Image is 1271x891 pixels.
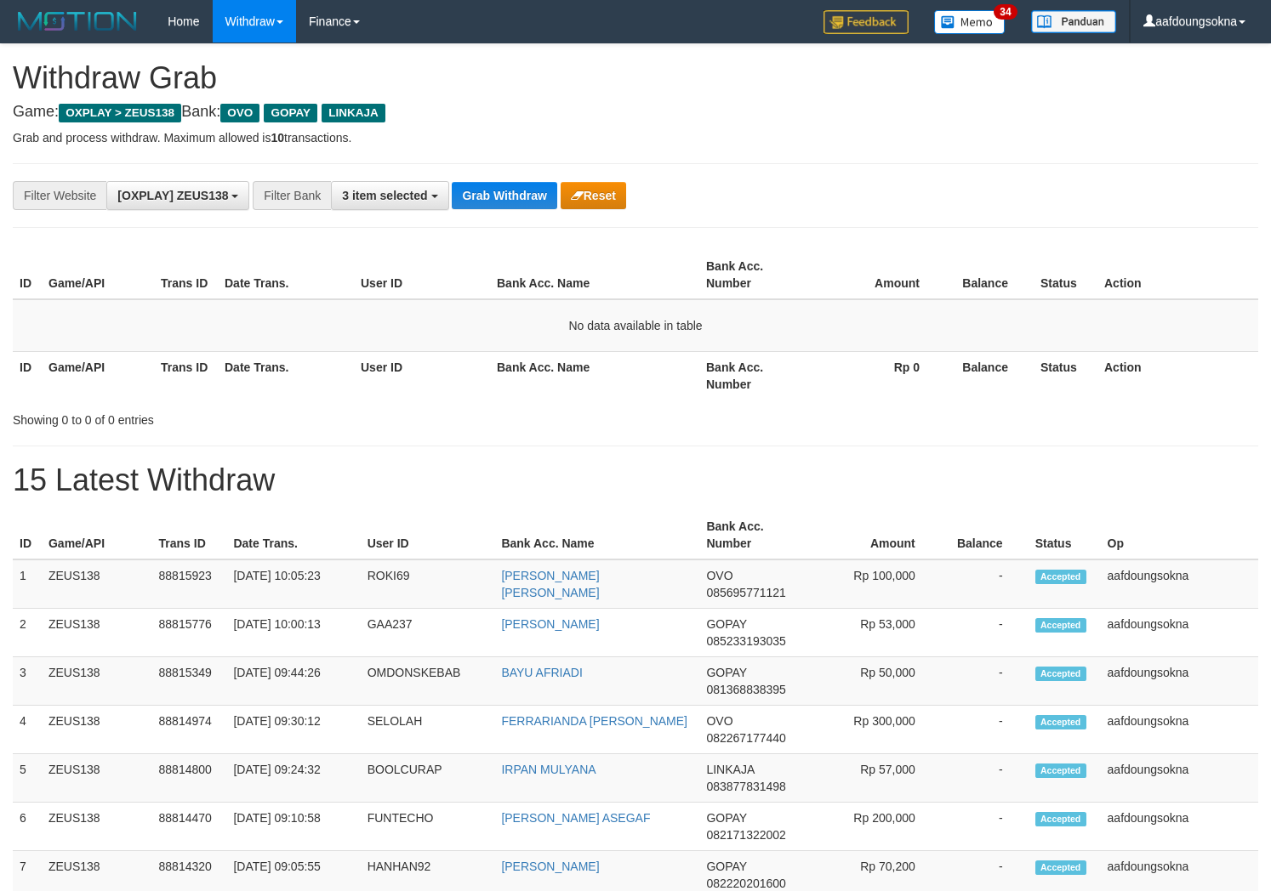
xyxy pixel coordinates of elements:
[13,251,42,299] th: ID
[361,803,495,851] td: FUNTECHO
[13,351,42,400] th: ID
[1034,251,1097,299] th: Status
[706,731,785,745] span: Copy 082267177440 to clipboard
[226,559,360,609] td: [DATE] 10:05:23
[494,511,699,559] th: Bank Acc. Name
[152,754,227,803] td: 88814800
[1101,511,1258,559] th: Op
[1101,657,1258,706] td: aafdoungsokna
[941,609,1029,657] td: -
[994,4,1017,20] span: 34
[810,511,941,559] th: Amount
[1101,609,1258,657] td: aafdoungsokna
[13,754,42,803] td: 5
[1035,570,1086,584] span: Accepted
[264,104,317,122] span: GOPAY
[945,251,1034,299] th: Balance
[226,754,360,803] td: [DATE] 09:24:32
[941,559,1029,609] td: -
[253,181,331,210] div: Filter Bank
[706,666,746,679] span: GOPAY
[152,803,227,851] td: 88814470
[154,351,218,400] th: Trans ID
[361,511,495,559] th: User ID
[226,609,360,657] td: [DATE] 10:00:13
[42,754,152,803] td: ZEUS138
[810,609,941,657] td: Rp 53,000
[354,251,490,299] th: User ID
[1035,860,1086,875] span: Accepted
[810,559,941,609] td: Rp 100,000
[706,683,785,696] span: Copy 081368838395 to clipboard
[152,609,227,657] td: 88815776
[13,463,1258,497] h1: 15 Latest Withdraw
[941,511,1029,559] th: Balance
[706,811,746,825] span: GOPAY
[810,803,941,851] td: Rp 200,000
[154,251,218,299] th: Trans ID
[42,609,152,657] td: ZEUS138
[1097,351,1258,400] th: Action
[1101,754,1258,803] td: aafdoungsokna
[812,351,945,400] th: Rp 0
[706,780,785,793] span: Copy 083877831498 to clipboard
[106,181,249,210] button: [OXPLAY] ZEUS138
[934,10,1006,34] img: Button%20Memo.svg
[42,251,154,299] th: Game/API
[706,634,785,648] span: Copy 085233193035 to clipboard
[941,803,1029,851] td: -
[354,351,490,400] th: User ID
[226,803,360,851] td: [DATE] 09:10:58
[1035,763,1086,778] span: Accepted
[1101,559,1258,609] td: aafdoungsokna
[699,351,812,400] th: Bank Acc. Number
[13,9,142,34] img: MOTION_logo.png
[1101,803,1258,851] td: aafdoungsokna
[501,860,599,873] a: [PERSON_NAME]
[13,181,106,210] div: Filter Website
[13,511,42,559] th: ID
[706,763,754,776] span: LINKAJA
[501,763,596,776] a: IRPAN MULYANA
[42,706,152,754] td: ZEUS138
[810,657,941,706] td: Rp 50,000
[501,666,582,679] a: BAYU AFRIADI
[561,182,626,209] button: Reset
[361,559,495,609] td: ROKI69
[13,129,1258,146] p: Grab and process withdraw. Maximum allowed is transactions.
[13,299,1258,352] td: No data available in table
[13,706,42,754] td: 4
[706,714,732,728] span: OVO
[42,351,154,400] th: Game/API
[941,706,1029,754] td: -
[361,609,495,657] td: GAA237
[342,189,427,202] span: 3 item selected
[152,706,227,754] td: 88814974
[361,754,495,803] td: BOOLCURAP
[13,803,42,851] td: 6
[361,706,495,754] td: SELOLAH
[13,104,1258,121] h4: Game: Bank:
[1035,812,1086,826] span: Accepted
[452,182,556,209] button: Grab Withdraw
[13,61,1258,95] h1: Withdraw Grab
[1035,667,1086,681] span: Accepted
[13,559,42,609] td: 1
[945,351,1034,400] th: Balance
[59,104,181,122] span: OXPLAY > ZEUS138
[271,131,284,145] strong: 10
[13,405,517,428] div: Showing 0 to 0 of 0 entries
[226,706,360,754] td: [DATE] 09:30:12
[42,511,152,559] th: Game/API
[941,754,1029,803] td: -
[218,251,354,299] th: Date Trans.
[706,860,746,873] span: GOPAY
[322,104,385,122] span: LINKAJA
[1031,10,1116,33] img: panduan.png
[699,251,812,299] th: Bank Acc. Number
[117,189,228,202] span: [OXPLAY] ZEUS138
[226,657,360,706] td: [DATE] 09:44:26
[941,657,1029,706] td: -
[226,511,360,559] th: Date Trans.
[501,617,599,631] a: [PERSON_NAME]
